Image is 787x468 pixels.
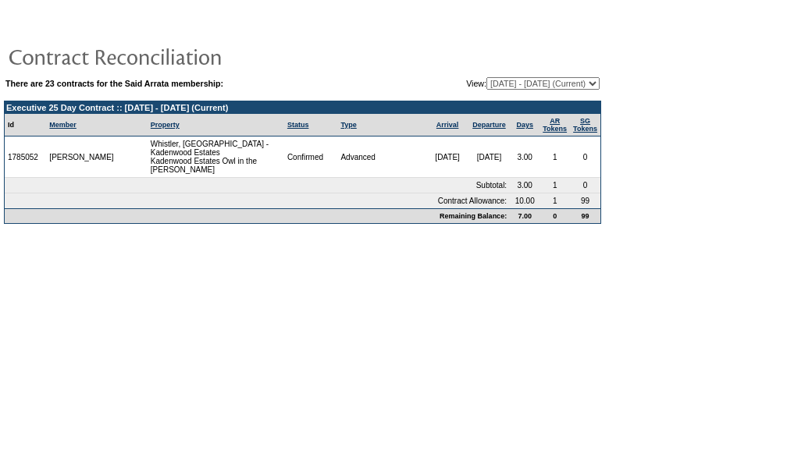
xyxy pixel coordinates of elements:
[510,136,540,178] td: 3.00
[151,121,180,129] a: Property
[5,208,510,223] td: Remaining Balance:
[8,41,320,72] img: pgTtlContractReconciliation.gif
[543,117,567,133] a: ARTokens
[5,101,600,114] td: Executive 25 Day Contract :: [DATE] - [DATE] (Current)
[540,193,570,208] td: 1
[337,136,426,178] td: Advanced
[5,114,46,136] td: Id
[287,121,309,129] a: Status
[426,136,468,178] td: [DATE]
[468,136,510,178] td: [DATE]
[375,77,600,90] td: View:
[148,136,284,178] td: Whistler, [GEOGRAPHIC_DATA] - Kadenwood Estates Kadenwood Estates Owl in the [PERSON_NAME]
[5,136,46,178] td: 1785052
[540,208,570,223] td: 0
[49,121,77,129] a: Member
[5,193,510,208] td: Contract Allowance:
[570,178,600,193] td: 0
[5,178,510,193] td: Subtotal:
[510,193,540,208] td: 10.00
[436,121,459,129] a: Arrival
[46,136,118,178] td: [PERSON_NAME]
[510,208,540,223] td: 7.00
[570,193,600,208] td: 99
[570,208,600,223] td: 99
[570,136,600,178] td: 0
[472,121,506,129] a: Departure
[516,121,533,129] a: Days
[540,178,570,193] td: 1
[5,79,223,88] b: There are 23 contracts for the Said Arrata membership:
[540,136,570,178] td: 1
[510,178,540,193] td: 3.00
[284,136,338,178] td: Confirmed
[573,117,597,133] a: SGTokens
[340,121,356,129] a: Type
